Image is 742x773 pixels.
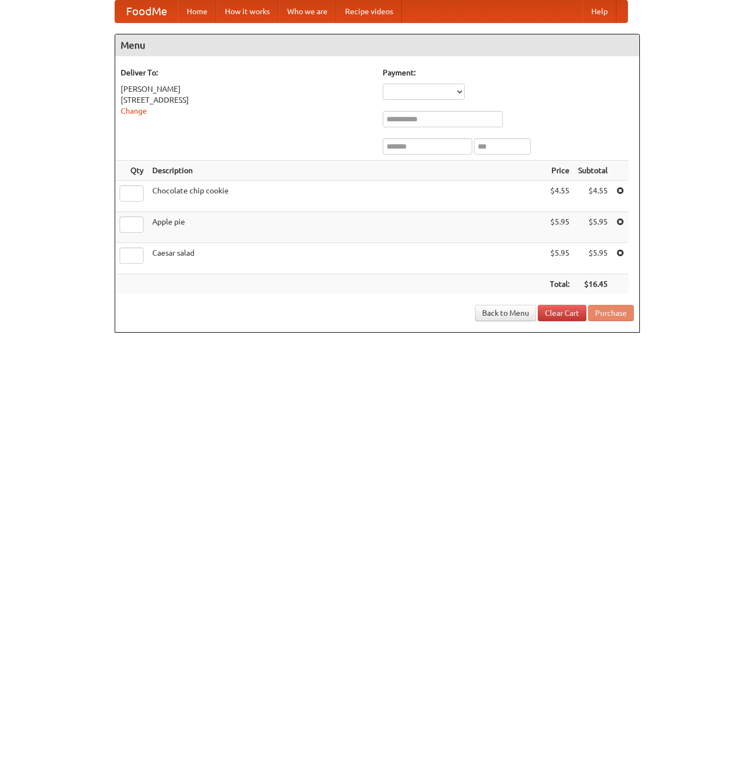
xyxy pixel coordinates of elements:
[574,243,612,274] td: $5.95
[574,181,612,212] td: $4.55
[115,1,178,22] a: FoodMe
[178,1,216,22] a: Home
[383,67,634,78] h5: Payment:
[574,161,612,181] th: Subtotal
[583,1,616,22] a: Help
[216,1,278,22] a: How it works
[278,1,336,22] a: Who we are
[115,34,639,56] h4: Menu
[148,212,545,243] td: Apple pie
[121,107,147,115] a: Change
[475,305,536,321] a: Back to Menu
[336,1,402,22] a: Recipe videos
[148,161,545,181] th: Description
[148,181,545,212] td: Chocolate chip cookie
[148,243,545,274] td: Caesar salad
[545,212,574,243] td: $5.95
[545,274,574,294] th: Total:
[588,305,634,321] button: Purchase
[121,84,372,95] div: [PERSON_NAME]
[115,161,148,181] th: Qty
[574,212,612,243] td: $5.95
[545,181,574,212] td: $4.55
[538,305,586,321] a: Clear Cart
[545,243,574,274] td: $5.95
[121,95,372,105] div: [STREET_ADDRESS]
[121,67,372,78] h5: Deliver To:
[545,161,574,181] th: Price
[574,274,612,294] th: $16.45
